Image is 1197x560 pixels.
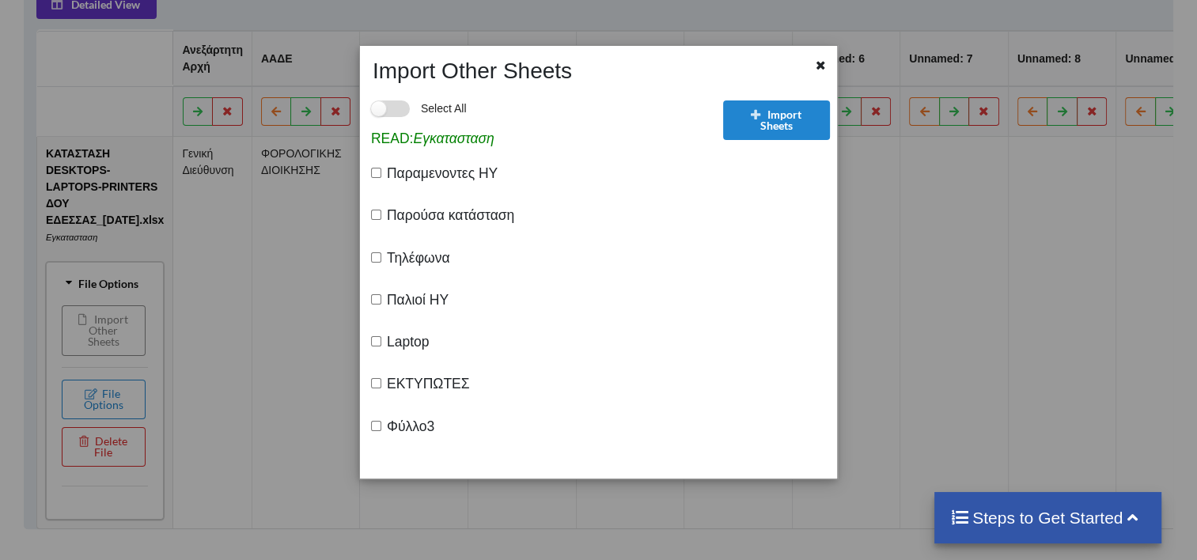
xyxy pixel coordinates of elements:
[371,100,467,117] label: Select All
[381,206,514,223] span: Παρούσα κατάσταση
[381,374,470,392] span: ΕΚΤΥΠΩΤΕΣ
[381,248,450,266] span: Τηλέφωνα
[365,58,793,85] h2: Import Other Sheets
[723,100,830,140] button: Import Sheets
[413,131,494,146] i: Εγκατασταση
[950,508,1146,528] h4: Steps to Get Started
[381,290,449,308] span: Παλιοί ΗΥ
[381,332,430,350] span: Laptop
[371,131,413,146] b: READ:
[381,164,498,181] span: Παραμενοντες ΗΥ
[381,417,434,434] span: Φύλλο3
